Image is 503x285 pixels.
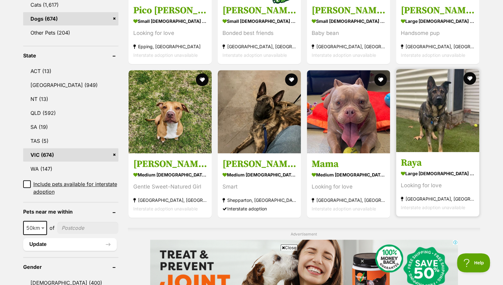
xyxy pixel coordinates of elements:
h3: Raya [401,157,474,169]
strong: medium [DEMOGRAPHIC_DATA] Dog [222,170,296,179]
button: favourite [196,73,208,86]
h3: [PERSON_NAME] [PERSON_NAME] [312,4,385,17]
span: of [50,224,55,232]
div: Looking for love [401,181,474,190]
a: [PERSON_NAME] medium [DEMOGRAPHIC_DATA] Dog Gentle Sweet-Natured Girl [GEOGRAPHIC_DATA], [GEOGRAP... [129,153,212,218]
strong: [GEOGRAPHIC_DATA], [GEOGRAPHIC_DATA] [401,42,474,51]
header: Pets near me within [23,209,118,215]
img: Mama - American Bully Dog [307,70,390,153]
img: Jade - Dutch Shepherd Dog [218,70,301,153]
strong: medium [DEMOGRAPHIC_DATA] Dog [133,170,207,179]
strong: large [DEMOGRAPHIC_DATA] Dog [401,17,474,26]
strong: Shepparton, [GEOGRAPHIC_DATA] [222,196,296,204]
img: Raya - German Shepherd Dog [396,69,479,152]
span: Interstate adoption unavailable [401,52,465,58]
span: 50km [23,221,47,235]
strong: [GEOGRAPHIC_DATA], [GEOGRAPHIC_DATA] [312,196,385,204]
div: Gentle Sweet-Natured Girl [133,182,207,191]
strong: large [DEMOGRAPHIC_DATA] Dog [401,169,474,178]
div: Looking for love [133,29,207,37]
strong: small [DEMOGRAPHIC_DATA] Dog [222,17,296,26]
div: Handsome pup [401,29,474,37]
button: Update [23,238,117,251]
a: QLD (592) [23,106,118,120]
span: Interstate adoption unavailable [133,206,198,211]
span: Interstate adoption unavailable [222,52,287,58]
a: [PERSON_NAME] medium [DEMOGRAPHIC_DATA] Dog Smart Shepparton, [GEOGRAPHIC_DATA] Interstate adoption [218,153,301,218]
a: Raya large [DEMOGRAPHIC_DATA] Dog Looking for love [GEOGRAPHIC_DATA], [GEOGRAPHIC_DATA] Interstat... [396,152,479,216]
a: Mama medium [DEMOGRAPHIC_DATA] Dog Looking for love [GEOGRAPHIC_DATA], [GEOGRAPHIC_DATA] Intersta... [307,153,390,218]
button: favourite [464,72,476,85]
img: Holly - American Staffordshire Terrier Dog [129,70,212,153]
h3: Mama [312,158,385,170]
strong: [GEOGRAPHIC_DATA], [GEOGRAPHIC_DATA] [312,42,385,51]
a: WA (147) [23,162,118,176]
strong: [GEOGRAPHIC_DATA], [GEOGRAPHIC_DATA] [222,42,296,51]
span: Interstate adoption unavailable [133,52,198,58]
a: [GEOGRAPHIC_DATA] (949) [23,78,118,92]
header: Gender [23,264,118,270]
button: favourite [285,73,298,86]
button: favourite [374,73,387,86]
a: Dogs (674) [23,12,118,25]
span: Include pets available for interstate adoption [33,180,118,196]
input: postcode [57,222,118,234]
span: Interstate adoption unavailable [312,52,376,58]
a: NT (13) [23,92,118,106]
a: Include pets available for interstate adoption [23,180,118,196]
span: Interstate adoption unavailable [312,206,376,211]
iframe: Advertisement [136,253,367,282]
a: ACT (13) [23,64,118,78]
iframe: Help Scout Beacon - Open [457,253,490,272]
h3: [PERSON_NAME] and [PERSON_NAME] [222,4,296,17]
a: VIC (674) [23,148,118,162]
div: Baby bean [312,29,385,37]
span: 50km [24,223,46,232]
div: Smart [222,182,296,191]
strong: small [DEMOGRAPHIC_DATA] Dog [133,17,207,26]
header: State [23,53,118,58]
strong: [GEOGRAPHIC_DATA], [GEOGRAPHIC_DATA] [401,195,474,203]
a: Other Pets (204) [23,26,118,39]
a: SA (19) [23,120,118,134]
strong: small [DEMOGRAPHIC_DATA] Dog [312,17,385,26]
strong: Epping, [GEOGRAPHIC_DATA] [133,42,207,51]
h3: [PERSON_NAME] [PERSON_NAME] [401,4,474,17]
h3: Pico [PERSON_NAME] [133,4,207,17]
h3: [PERSON_NAME] [133,158,207,170]
span: Close [281,244,298,251]
a: TAS (5) [23,134,118,148]
h3: [PERSON_NAME] [222,158,296,170]
strong: [GEOGRAPHIC_DATA], [GEOGRAPHIC_DATA] [133,196,207,204]
div: Bonded best friends [222,29,296,37]
strong: medium [DEMOGRAPHIC_DATA] Dog [312,170,385,179]
span: Interstate adoption unavailable [401,205,465,210]
div: Interstate adoption [222,204,296,213]
div: Looking for love [312,182,385,191]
